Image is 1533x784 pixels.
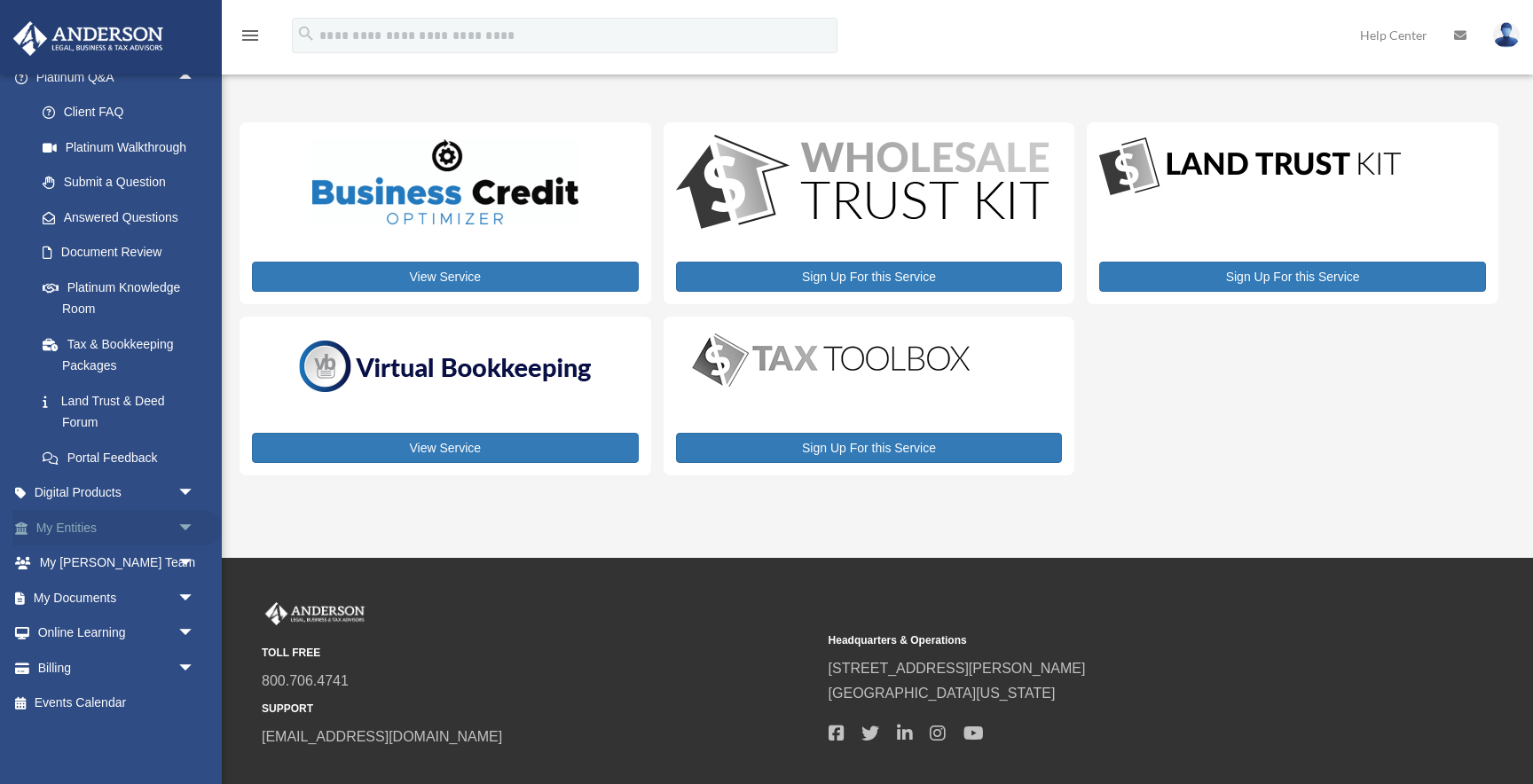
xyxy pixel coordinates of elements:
[25,95,222,130] a: Client FAQ
[829,686,1056,701] a: [GEOGRAPHIC_DATA][US_STATE]
[262,673,349,688] a: 800.706.4741
[240,25,261,46] i: menu
[177,580,213,616] span: arrow_drop_down
[177,510,213,546] span: arrow_drop_down
[12,475,213,511] a: Digital Productsarrow_drop_down
[12,650,222,686] a: Billingarrow_drop_down
[25,440,222,475] a: Portal Feedback
[177,650,213,686] span: arrow_drop_down
[12,59,222,95] a: Platinum Q&Aarrow_drop_up
[829,631,1383,650] small: Headquarters & Operations
[25,200,222,235] a: Answered Questions
[25,129,222,165] a: Platinum Walkthrough
[296,24,316,43] i: search
[25,270,222,326] a: Platinum Knowledge Room
[25,165,222,200] a: Submit a Question
[177,545,213,582] span: arrow_drop_down
[12,686,222,721] a: Events Calendar
[1493,22,1520,48] img: User Pic
[12,545,222,581] a: My [PERSON_NAME] Teamarrow_drop_down
[177,59,213,96] span: arrow_drop_up
[262,602,368,625] img: Anderson Advisors Platinum Portal
[676,329,987,391] img: taxtoolbox_new-1.webp
[240,31,261,46] a: menu
[676,135,1049,233] img: WS-Trust-Kit-lgo-1.jpg
[12,510,222,545] a: My Entitiesarrow_drop_down
[8,21,169,56] img: Anderson Advisors Platinum Portal
[829,661,1086,676] a: [STREET_ADDRESS][PERSON_NAME]
[1099,262,1486,292] a: Sign Up For this Service
[177,475,213,512] span: arrow_drop_down
[262,644,816,662] small: TOLL FREE
[262,729,502,744] a: [EMAIL_ADDRESS][DOMAIN_NAME]
[12,615,222,651] a: Online Learningarrow_drop_down
[262,700,816,718] small: SUPPORT
[252,433,639,463] a: View Service
[252,262,639,292] a: View Service
[25,235,222,270] a: Document Review
[25,383,222,440] a: Land Trust & Deed Forum
[676,262,1063,292] a: Sign Up For this Service
[1099,135,1401,200] img: LandTrust_lgo-1.jpg
[25,326,222,383] a: Tax & Bookkeeping Packages
[676,433,1063,463] a: Sign Up For this Service
[12,580,222,615] a: My Documentsarrow_drop_down
[177,615,213,652] span: arrow_drop_down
